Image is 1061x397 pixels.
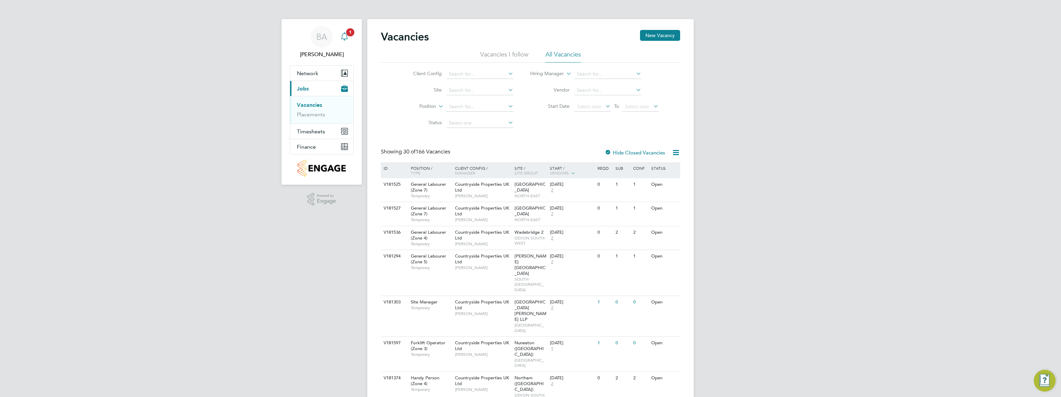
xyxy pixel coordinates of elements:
[411,265,452,270] span: Temporary
[650,162,679,174] div: Status
[297,144,316,150] span: Finance
[550,375,594,381] div: [DATE]
[545,50,581,63] li: All Vacancies
[411,193,452,199] span: Temporary
[614,226,631,239] div: 2
[631,178,649,191] div: 1
[614,250,631,263] div: 1
[550,299,594,305] div: [DATE]
[513,162,549,179] div: Site /
[403,148,450,155] span: 166 Vacancies
[455,352,511,357] span: [PERSON_NAME]
[403,119,442,126] label: Status
[290,96,353,123] div: Jobs
[455,170,475,176] span: Manager
[397,103,436,110] label: Position
[515,181,545,193] span: [GEOGRAPHIC_DATA]
[382,296,406,309] div: V181303
[480,50,528,63] li: Vacancies I follow
[403,87,442,93] label: Site
[338,26,351,48] a: 1
[515,205,545,217] span: [GEOGRAPHIC_DATA]
[631,162,649,174] div: Conf
[550,187,554,193] span: 2
[550,182,594,187] div: [DATE]
[411,217,452,222] span: Temporary
[614,162,631,174] div: Sub
[625,103,649,110] span: Select date
[515,358,547,368] span: [GEOGRAPHIC_DATA]
[550,259,554,265] span: 2
[650,250,679,263] div: Open
[550,170,569,176] span: Vendors
[550,253,594,259] div: [DATE]
[411,299,438,305] span: Site Manager
[455,299,509,311] span: Countryside Properties UK Ltd
[574,86,641,95] input: Search for...
[298,160,346,177] img: countryside-properties-logo-retina.png
[382,250,406,263] div: V181294
[307,193,336,206] a: Powered byEngage
[596,178,613,191] div: 0
[596,162,613,174] div: Reqd
[381,148,452,155] div: Showing
[614,178,631,191] div: 1
[612,102,621,111] span: To
[631,337,649,349] div: 0
[614,296,631,309] div: 0
[297,111,325,118] a: Placements
[411,229,446,241] span: General Labourer (Zone 4)
[453,162,513,179] div: Client Config /
[550,340,594,346] div: [DATE]
[297,70,318,77] span: Network
[403,70,442,77] label: Client Config
[411,170,420,176] span: Type
[382,226,406,239] div: V181536
[455,253,509,265] span: Countryside Properties UK Ltd
[411,375,439,386] span: Handy Person (Zone 4)
[614,202,631,215] div: 1
[382,337,406,349] div: V181597
[381,30,429,44] h2: Vacancies
[455,311,511,316] span: [PERSON_NAME]
[548,162,596,179] div: Start /
[403,148,416,155] span: 30 of
[515,322,547,333] span: [GEOGRAPHIC_DATA]
[550,235,554,241] span: 2
[447,118,513,128] input: Select one
[550,230,594,235] div: [DATE]
[455,205,509,217] span: Countryside Properties UK Ltd
[614,337,631,349] div: 0
[650,226,679,239] div: Open
[297,128,325,135] span: Timesheets
[317,198,336,204] span: Engage
[282,19,362,185] nav: Main navigation
[455,193,511,199] span: [PERSON_NAME]
[596,372,613,384] div: 0
[650,372,679,384] div: Open
[640,30,680,41] button: New Vacancy
[515,170,538,176] span: Site Group
[297,102,322,108] a: Vacancies
[596,226,613,239] div: 0
[382,202,406,215] div: V181527
[550,305,554,311] span: 2
[550,381,554,387] span: 2
[411,181,446,193] span: General Labourer (Zone 7)
[596,296,613,309] div: 1
[515,299,546,322] span: [GEOGRAPHIC_DATA][PERSON_NAME] LLP
[650,178,679,191] div: Open
[650,202,679,215] div: Open
[550,211,554,217] span: 2
[631,202,649,215] div: 1
[455,375,509,386] span: Countryside Properties UK Ltd
[650,337,679,349] div: Open
[411,253,446,265] span: General Labourer (Zone 5)
[316,32,327,41] span: BA
[515,229,543,235] span: Wadebridge 2
[382,372,406,384] div: V181374
[515,235,547,246] span: DEVON SOUTH-WEST
[515,340,544,357] span: Nuneaton ([GEOGRAPHIC_DATA])
[550,205,594,211] div: [DATE]
[614,372,631,384] div: 2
